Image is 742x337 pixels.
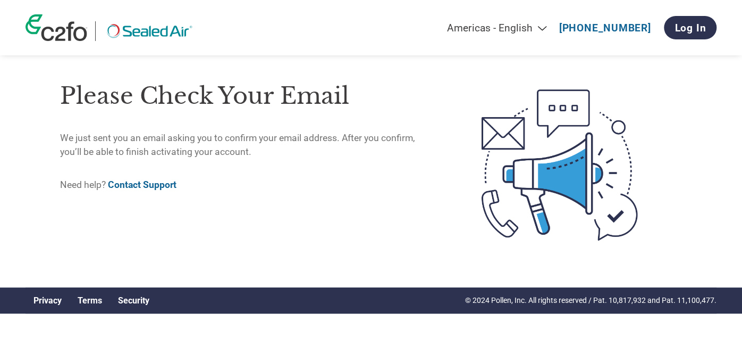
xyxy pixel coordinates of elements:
p: Need help? [60,178,437,192]
a: [PHONE_NUMBER] [559,22,651,34]
img: open-email [437,70,682,260]
a: Contact Support [108,179,176,190]
p: © 2024 Pollen, Inc. All rights reserved / Pat. 10,817,932 and Pat. 11,100,477. [465,295,716,306]
a: Security [118,295,149,306]
h1: Please check your email [60,79,437,113]
img: c2fo logo [26,14,87,41]
img: Sealed Air [104,21,195,41]
a: Privacy [33,295,62,306]
a: Log In [664,16,716,39]
a: Terms [78,295,102,306]
p: We just sent you an email asking you to confirm your email address. After you confirm, you’ll be ... [60,131,437,159]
